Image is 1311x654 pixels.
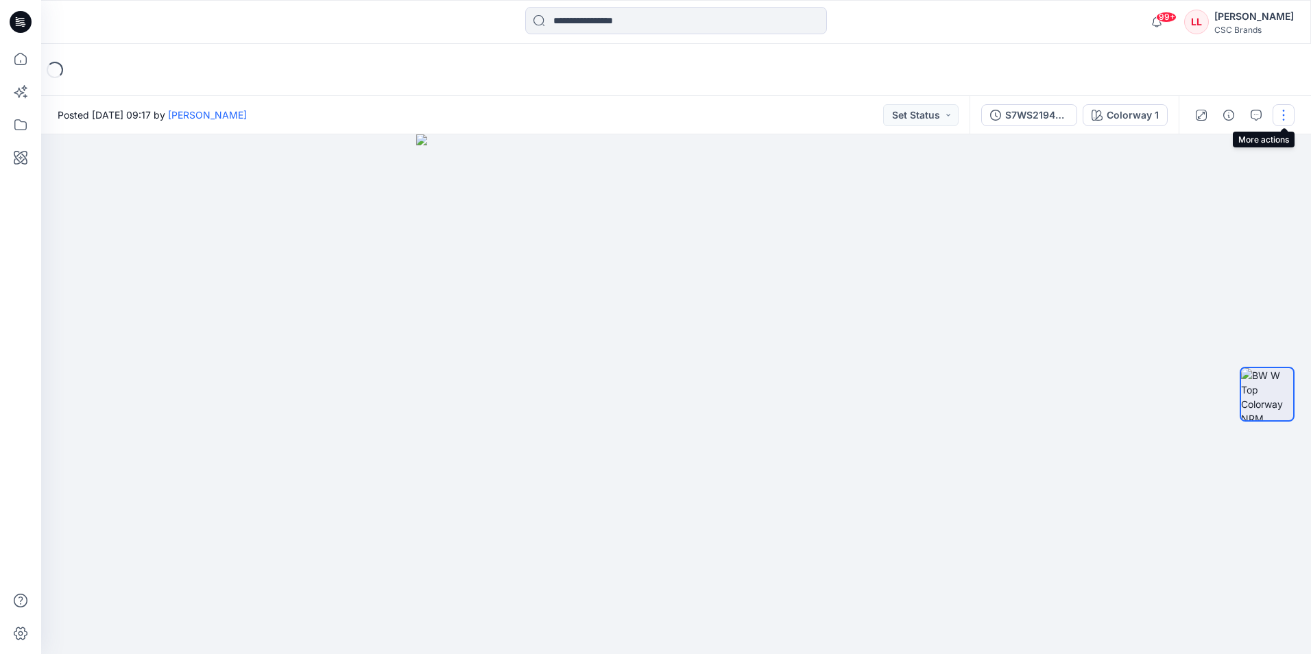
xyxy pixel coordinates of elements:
div: [PERSON_NAME] [1214,8,1294,25]
div: Colorway 1 [1107,108,1159,123]
div: LL [1184,10,1209,34]
a: [PERSON_NAME] [168,109,247,121]
img: eyJhbGciOiJIUzI1NiIsImtpZCI6IjAiLCJzbHQiOiJzZXMiLCJ0eXAiOiJKV1QifQ.eyJkYXRhIjp7InR5cGUiOiJzdG9yYW... [416,134,936,654]
img: BW W Top Colorway NRM [1241,368,1293,420]
div: S7WS219402_S27_GLREG_VP1 [1005,108,1068,123]
button: S7WS219402_S27_GLREG_VP1 [981,104,1077,126]
span: 99+ [1156,12,1177,23]
span: Posted [DATE] 09:17 by [58,108,247,122]
button: Colorway 1 [1083,104,1168,126]
button: Details [1218,104,1240,126]
div: CSC Brands [1214,25,1294,35]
